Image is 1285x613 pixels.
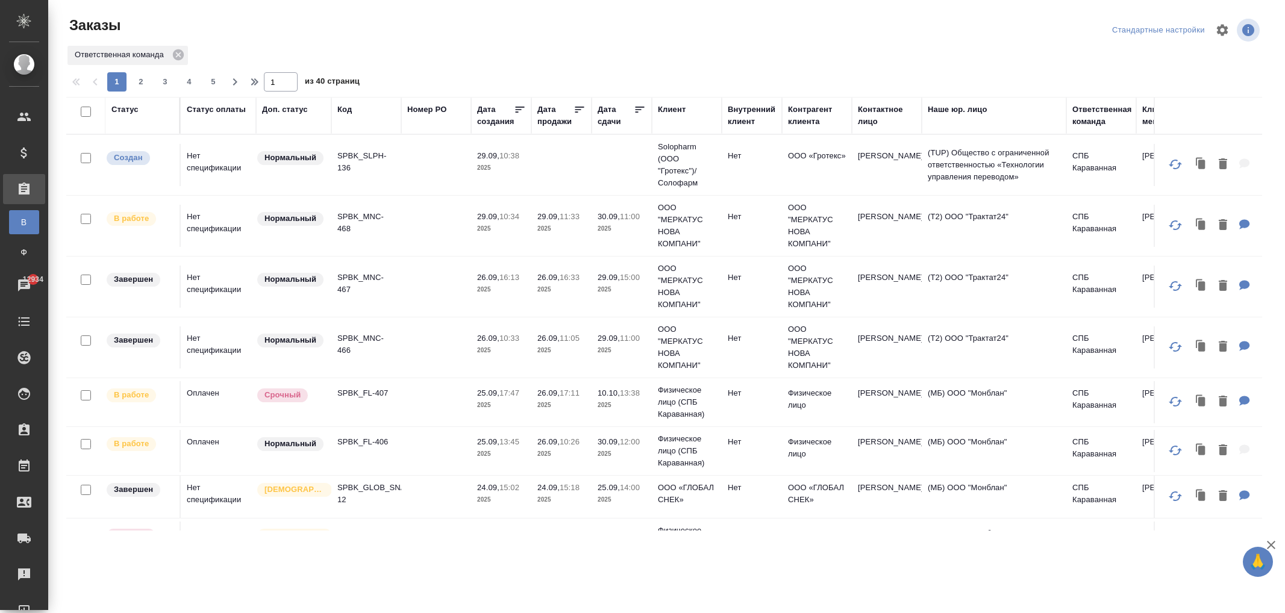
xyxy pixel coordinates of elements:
[1066,521,1136,564] td: СПБ Караванная
[114,484,153,496] p: Завершен
[658,141,716,189] p: Solopharm (ООО "Гротекс")/Солофарм
[477,494,525,506] p: 2025
[1161,272,1190,300] button: Обновить
[537,388,560,397] p: 26.09,
[560,388,580,397] p: 17:11
[658,323,716,372] p: ООО "МЕРКАТУС НОВА КОМПАНИ"
[264,484,325,496] p: [DEMOGRAPHIC_DATA]
[114,438,149,450] p: В работе
[1213,530,1233,555] button: Удалить
[204,72,223,92] button: 5
[788,263,846,311] p: ООО "МЕРКАТУС НОВА КОМПАНИ"
[256,272,325,288] div: Статус по умолчанию для стандартных заказов
[728,387,776,399] p: Нет
[922,430,1066,472] td: (МБ) ООО "Монблан"
[537,344,586,356] p: 2025
[728,104,776,128] div: Внутренний клиент
[114,273,153,285] p: Завершен
[181,326,256,369] td: Нет спецификации
[620,483,640,492] p: 14:00
[620,334,640,343] p: 11:00
[560,483,580,492] p: 15:18
[477,483,499,492] p: 24.09,
[922,521,1066,564] td: (МБ) ООО "Монблан"
[560,437,580,446] p: 10:26
[852,144,922,186] td: [PERSON_NAME]
[788,482,846,506] p: ООО «ГЛОБАЛ СНЕК»
[1213,390,1233,414] button: Удалить
[1161,387,1190,416] button: Обновить
[922,266,1066,308] td: (Т2) ООО "Трактат24"
[1136,430,1206,472] td: [PERSON_NAME]
[598,212,620,221] p: 30.09,
[1161,332,1190,361] button: Обновить
[788,202,846,250] p: ООО "МЕРКАТУС НОВА КОМПАНИ"
[560,334,580,343] p: 11:05
[3,270,45,300] a: 12934
[852,381,922,423] td: [PERSON_NAME]
[105,387,174,403] div: Выставляет ПМ после принятия заказа от КМа
[264,152,316,164] p: Нормальный
[337,332,395,356] p: SPBK_MNC-466
[598,344,646,356] p: 2025
[15,246,33,258] span: Ф
[256,150,325,166] div: Статус по умолчанию для стандартных заказов
[852,521,922,564] td: [PERSON_NAME]
[1213,335,1233,359] button: Удалить
[264,438,316,450] p: Нормальный
[337,272,395,296] p: SPBK_MNC-467
[788,436,846,460] p: Физическое лицо
[1161,436,1190,465] button: Обновить
[1213,274,1233,299] button: Удалить
[1066,476,1136,518] td: СПБ Караванная
[658,202,716,250] p: ООО "МЕРКАТУС НОВА КОМПАНИ"
[499,151,519,160] p: 10:38
[105,436,174,452] div: Выставляет ПМ после принятия заказа от КМа
[1213,213,1233,238] button: Удалить
[1066,430,1136,472] td: СПБ Караванная
[181,205,256,247] td: Нет спецификации
[16,273,51,285] span: 12934
[75,49,168,61] p: Ответственная команда
[407,104,446,116] div: Номер PO
[337,527,395,540] p: SPBK_FL-405
[499,529,519,538] p: 12:27
[852,476,922,518] td: [PERSON_NAME]
[788,150,846,162] p: ООО «Гротекс»
[105,272,174,288] div: Выставляет КМ при направлении счета или после выполнения всех работ/сдачи заказа клиенту. Окончат...
[658,263,716,311] p: ООО "МЕРКАТУС НОВА КОМПАНИ"
[264,529,325,541] p: [DEMOGRAPHIC_DATA]
[1248,549,1268,574] span: 🙏
[1072,104,1132,128] div: Ответственная команда
[598,104,634,128] div: Дата сдачи
[256,332,325,349] div: Статус по умолчанию для стандартных заказов
[1066,205,1136,247] td: СПБ Караванная
[477,344,525,356] p: 2025
[477,448,525,460] p: 2025
[155,76,175,88] span: 3
[1136,266,1206,308] td: [PERSON_NAME]
[620,388,640,397] p: 13:38
[256,436,325,452] div: Статус по умолчанию для стандартных заказов
[537,483,560,492] p: 24.09,
[131,76,151,88] span: 2
[620,437,640,446] p: 12:00
[477,284,525,296] p: 2025
[728,272,776,284] p: Нет
[1237,19,1262,42] span: Посмотреть информацию
[598,273,620,282] p: 29.09,
[922,141,1066,189] td: (TUP) Общество с ограниченной ответственностью «Технологии управления переводом»
[598,483,620,492] p: 25.09,
[1190,390,1213,414] button: Клонировать
[114,152,143,164] p: Создан
[337,150,395,174] p: SPBK_SLPH-136
[477,212,499,221] p: 29.09,
[658,433,716,469] p: Физическое лицо (СПБ Караванная)
[537,448,586,460] p: 2025
[15,216,33,228] span: В
[728,150,776,162] p: Нет
[598,448,646,460] p: 2025
[187,104,246,116] div: Статус оплаты
[1136,144,1206,186] td: [PERSON_NAME]
[537,212,560,221] p: 29.09,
